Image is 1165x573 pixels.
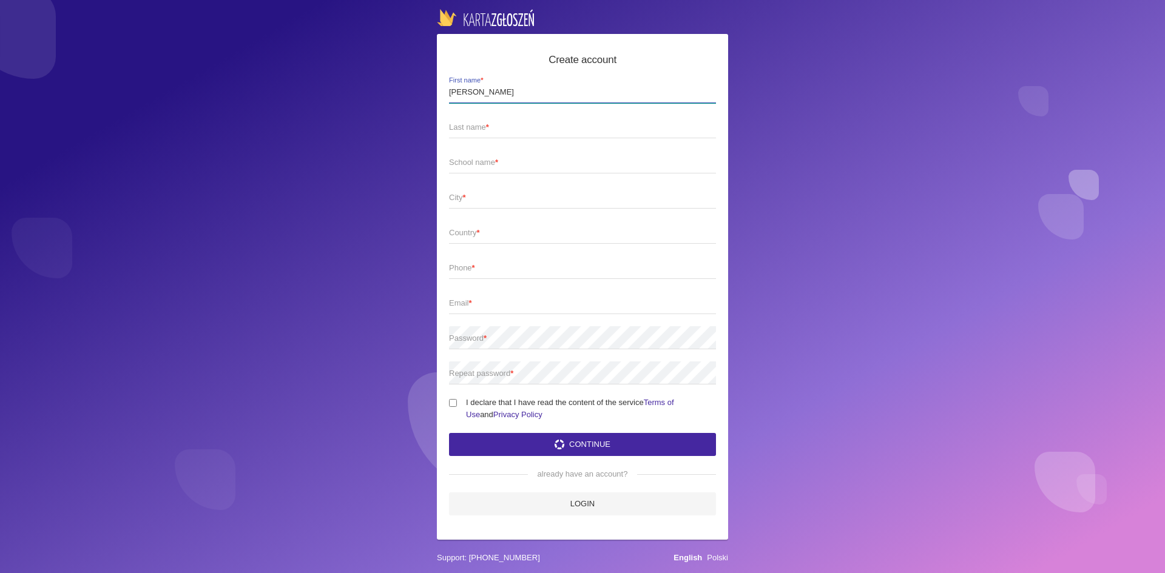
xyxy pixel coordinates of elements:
span: First name [449,76,734,86]
input: First name* [449,80,716,103]
span: Password [449,332,704,344]
input: Email* [449,291,716,314]
img: logo-karta.png [437,9,534,26]
a: Terms of Use [466,398,674,419]
input: Country* [449,221,716,244]
input: School name* [449,150,716,173]
span: Last name [449,121,704,133]
span: Country [449,227,704,239]
span: Email [449,297,704,309]
span: School name [449,156,704,169]
a: Login [449,492,716,515]
a: English [674,553,702,562]
input: I declare that I have read the content of the serviceTerms of UseandPrivacy Policy [449,399,457,407]
a: Polski [707,553,728,562]
span: Support: [PHONE_NUMBER] [437,552,540,564]
input: Last name* [449,115,716,138]
span: Phone [449,262,704,274]
input: Password* [449,326,716,349]
span: Repeat password [449,367,704,380]
span: City [449,192,704,204]
input: Repeat password* [449,361,716,384]
span: already have an account? [528,468,638,480]
button: Continue [449,433,716,456]
input: City* [449,186,716,209]
a: Privacy Policy [493,410,542,419]
h5: Create account [449,52,716,68]
input: Phone* [449,256,716,279]
label: I declare that I have read the content of the service and [449,397,716,421]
